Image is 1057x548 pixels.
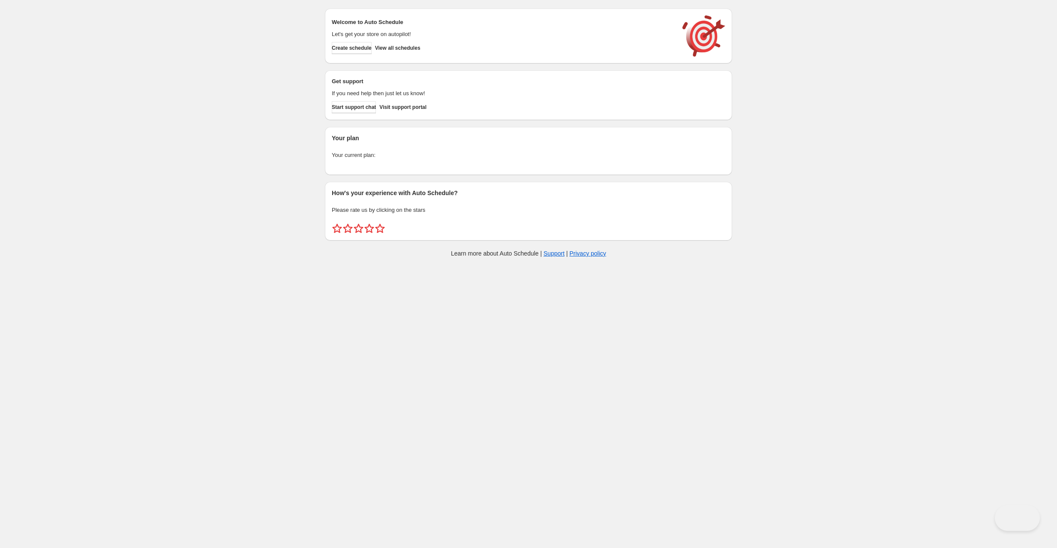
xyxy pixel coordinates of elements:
button: Create schedule [332,42,372,54]
iframe: Toggle Customer Support [995,505,1040,531]
p: If you need help then just let us know! [332,89,674,98]
p: Learn more about Auto Schedule | | [451,249,606,258]
a: Visit support portal [379,101,426,113]
button: View all schedules [375,42,420,54]
span: Create schedule [332,45,372,51]
p: Your current plan: [332,151,725,160]
h2: How's your experience with Auto Schedule? [332,189,725,197]
a: Privacy policy [570,250,607,257]
h2: Welcome to Auto Schedule [332,18,674,27]
a: Support [544,250,565,257]
p: Please rate us by clicking on the stars [332,206,725,214]
span: View all schedules [375,45,420,51]
span: Visit support portal [379,104,426,111]
h2: Get support [332,77,674,86]
a: Start support chat [332,101,376,113]
span: Start support chat [332,104,376,111]
h2: Your plan [332,134,725,142]
p: Let's get your store on autopilot! [332,30,674,39]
